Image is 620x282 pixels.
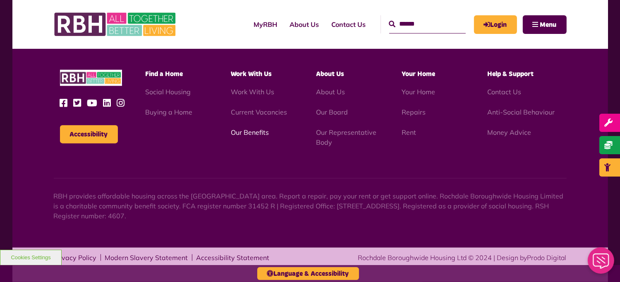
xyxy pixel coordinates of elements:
button: Navigation [523,15,567,34]
a: Privacy Policy [54,254,97,261]
a: Our Representative Body [316,128,376,146]
a: Money Advice [487,128,531,136]
a: Work With Us [231,88,274,96]
span: Menu [540,22,557,28]
a: Modern Slavery Statement - open in a new tab [105,254,188,261]
a: About Us [316,88,345,96]
input: Search [389,15,466,33]
div: Rochdale Boroughwide Housing Ltd © 2024 | Design by [358,253,567,263]
a: Repairs [402,108,426,116]
a: Accessibility Statement [196,254,270,261]
a: Our Board [316,108,348,116]
a: Contact Us [487,88,521,96]
a: MyRBH [474,15,517,34]
a: Contact Us [326,13,372,36]
button: Accessibility [60,125,118,143]
a: Our Benefits [231,128,269,136]
a: About Us [284,13,326,36]
iframe: Netcall Web Assistant for live chat [583,245,620,282]
span: Find a Home [145,71,183,77]
a: MyRBH [248,13,284,36]
a: Buying a Home [145,108,192,116]
span: Your Home [402,71,435,77]
a: Anti-Social Behaviour [487,108,555,116]
p: RBH provides affordable housing across the [GEOGRAPHIC_DATA] area. Report a repair, pay your rent... [54,191,567,221]
a: Prodo Digital - open in a new tab [527,253,567,262]
button: Language & Accessibility [257,267,359,280]
img: RBH [60,70,122,86]
a: Current Vacancies [231,108,287,116]
img: RBH [54,8,178,41]
span: Work With Us [231,71,272,77]
span: Help & Support [487,71,534,77]
a: Rent [402,128,416,136]
a: Social Housing - open in a new tab [145,88,191,96]
a: Your Home [402,88,435,96]
span: About Us [316,71,344,77]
